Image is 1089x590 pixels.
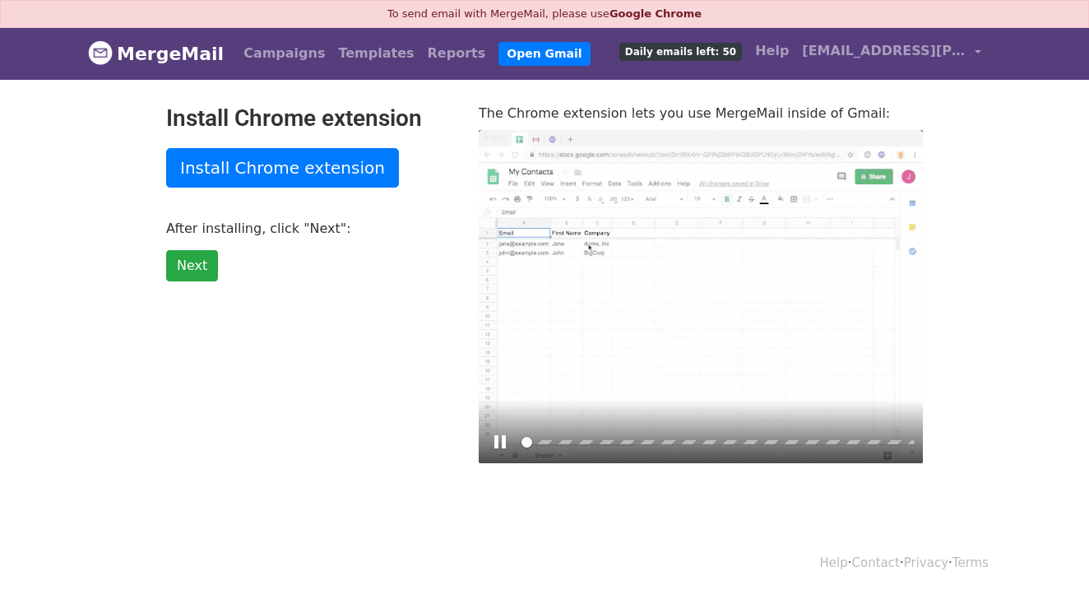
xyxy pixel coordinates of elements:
[609,7,702,20] a: Google Chrome
[237,37,331,70] a: Campaigns
[904,555,948,570] a: Privacy
[331,37,420,70] a: Templates
[521,434,915,450] input: Seek
[802,41,966,61] span: [EMAIL_ADDRESS][PERSON_NAME][DOMAIN_NAME]
[748,35,795,67] a: Help
[952,555,989,570] a: Terms
[166,220,454,237] p: After installing, click "Next":
[1007,511,1089,590] iframe: Chat Widget
[498,42,590,66] a: Open Gmail
[88,36,224,71] a: MergeMail
[479,105,923,122] p: The Chrome extension lets you use MergeMail inside of Gmail:
[88,40,113,65] img: MergeMail logo
[421,37,493,70] a: Reports
[166,148,399,188] a: Install Chrome extension
[487,429,513,455] button: Play
[166,105,454,132] h2: Install Chrome extension
[795,35,988,73] a: [EMAIL_ADDRESS][PERSON_NAME][DOMAIN_NAME]
[613,35,748,67] a: Daily emails left: 50
[619,43,742,61] span: Daily emails left: 50
[166,250,218,281] a: Next
[820,555,848,570] a: Help
[852,555,900,570] a: Contact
